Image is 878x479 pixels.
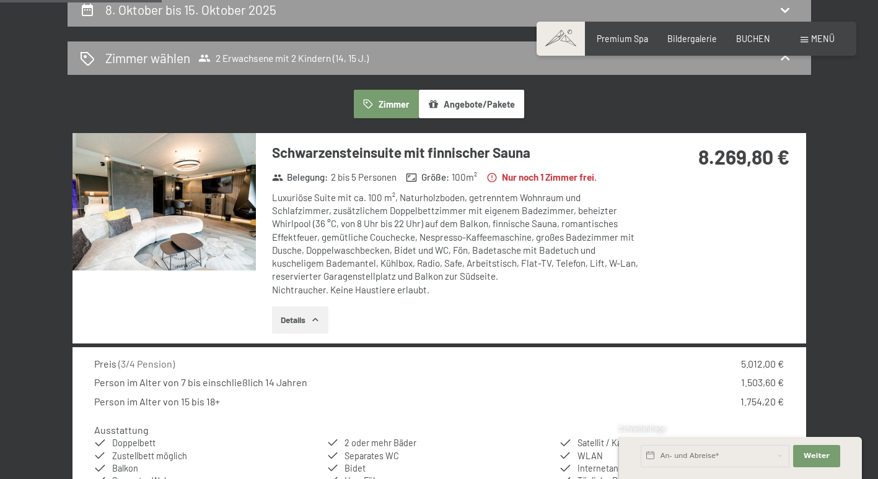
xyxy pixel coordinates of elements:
[345,451,399,461] span: Separates WC
[698,145,789,168] strong: 8.269,80 €
[486,171,597,184] strong: Nur noch 1 Zimmer frei.
[597,33,648,44] a: Premium Spa
[811,33,835,44] span: Menü
[804,451,830,461] span: Weiter
[272,191,641,296] div: Luxuriöse Suite mit ca. 100 m², Naturholzboden, getrenntem Wohnraum und Schlafzimmer, zusätzliche...
[112,438,156,448] span: Doppelbett
[272,171,328,184] strong: Belegung :
[331,171,397,184] span: 2 bis 5 Personen
[741,357,784,371] div: 5.012,00 €
[112,463,138,473] span: Balkon
[94,357,175,371] div: Preis
[619,425,665,433] span: Schnellanfrage
[577,463,648,473] span: Internetanschluss
[345,463,366,473] span: Bidet
[272,143,641,162] h3: Schwarzensteinsuite mit finnischer Sauna
[419,90,524,118] button: Angebote/Pakete
[112,451,187,461] span: Zustellbett möglich
[667,33,717,44] a: Bildergalerie
[736,33,770,44] a: BUCHEN
[105,2,276,17] h2: 8. Oktober bis 15. Oktober 2025
[94,376,307,389] div: Person im Alter von 7 bis einschließlich 14 Jahren
[345,438,416,448] span: 2 oder mehr Bäder
[406,171,449,184] strong: Größe :
[72,133,256,270] img: mss_renderimg.php
[272,306,328,334] button: Details
[741,376,784,389] div: 1.503,60 €
[577,451,603,461] span: WLAN
[452,171,477,184] span: 100 m²
[354,90,418,118] button: Zimmer
[198,52,369,64] span: 2 Erwachsene mit 2 Kindern (14, 15 J.)
[577,438,633,448] span: Satellit / Kabel
[94,424,149,436] h4: Ausstattung
[118,358,175,369] span: ( 3/4 Pension )
[105,49,190,67] h2: Zimmer wählen
[740,395,784,408] div: 1.754,20 €
[793,445,840,467] button: Weiter
[94,395,220,408] div: Person im Alter von 15 bis 18+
